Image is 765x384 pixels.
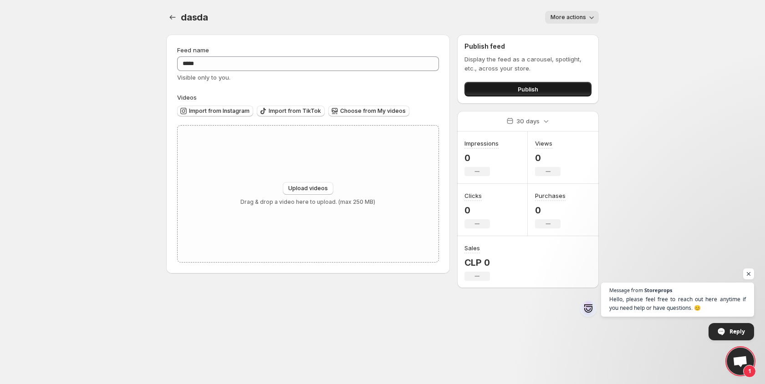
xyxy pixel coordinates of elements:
[464,82,592,96] button: Publish
[545,11,599,24] button: More actions
[177,74,230,81] span: Visible only to you.
[729,323,745,339] span: Reply
[464,243,480,253] h3: Sales
[535,205,566,216] p: 0
[177,46,209,54] span: Feed name
[727,348,754,375] a: Open chat
[328,106,409,116] button: Choose from My videos
[464,257,490,268] p: CLP 0
[518,85,538,94] span: Publish
[240,198,375,206] p: Drag & drop a video here to upload. (max 250 MB)
[166,11,179,24] button: Settings
[609,295,746,312] span: Hello, please feel free to reach out here anytime if you need help or have questions. 😊
[177,94,197,101] span: Videos
[535,152,561,163] p: 0
[516,116,540,126] p: 30 days
[551,14,586,21] span: More actions
[535,191,566,200] h3: Purchases
[743,365,756,378] span: 1
[464,191,482,200] h3: Clicks
[644,288,672,293] span: Storeprops
[283,182,333,195] button: Upload videos
[189,107,250,115] span: Import from Instagram
[340,107,406,115] span: Choose from My videos
[269,107,321,115] span: Import from TikTok
[464,55,592,73] p: Display the feed as a carousel, spotlight, etc., across your store.
[464,42,592,51] h2: Publish feed
[177,106,253,116] button: Import from Instagram
[181,12,208,23] span: dasda
[464,139,499,148] h3: Impressions
[288,185,328,192] span: Upload videos
[535,139,552,148] h3: Views
[257,106,325,116] button: Import from TikTok
[464,205,490,216] p: 0
[609,288,643,293] span: Message from
[464,152,499,163] p: 0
